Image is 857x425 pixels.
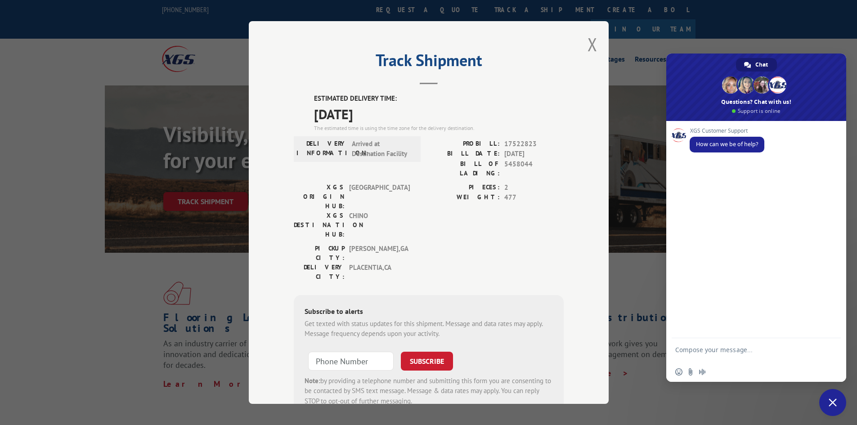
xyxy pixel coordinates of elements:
button: SUBSCRIBE [401,352,453,371]
label: BILL OF LADING: [429,159,500,178]
span: 477 [504,192,564,203]
span: [DATE] [314,104,564,124]
label: BILL DATE: [429,149,500,159]
span: 5458044 [504,159,564,178]
span: Chat [755,58,768,72]
div: The estimated time is using the time zone for the delivery destination. [314,124,564,132]
span: CHINO [349,211,410,239]
input: Phone Number [308,352,394,371]
span: PLACENTIA , CA [349,263,410,282]
label: ESTIMATED DELIVERY TIME: [314,94,564,104]
button: Close modal [588,32,597,56]
strong: Note: [305,376,320,385]
div: Chat [736,58,777,72]
div: Close chat [819,389,846,416]
div: Get texted with status updates for this shipment. Message and data rates may apply. Message frequ... [305,319,553,339]
label: PROBILL: [429,139,500,149]
label: DELIVERY INFORMATION: [296,139,347,159]
label: DELIVERY CITY: [294,263,345,282]
span: [DATE] [504,149,564,159]
span: Audio message [699,368,706,376]
span: How can we be of help? [696,140,758,148]
span: [GEOGRAPHIC_DATA] [349,183,410,211]
span: [PERSON_NAME] , GA [349,244,410,263]
span: Arrived at Destination Facility [352,139,413,159]
label: PICKUP CITY: [294,244,345,263]
label: WEIGHT: [429,192,500,203]
span: Insert an emoji [675,368,682,376]
label: PIECES: [429,183,500,193]
h2: Track Shipment [294,54,564,71]
label: XGS ORIGIN HUB: [294,183,345,211]
label: XGS DESTINATION HUB: [294,211,345,239]
span: 17522823 [504,139,564,149]
span: 2 [504,183,564,193]
textarea: Compose your message... [675,346,817,362]
div: Subscribe to alerts [305,306,553,319]
span: Send a file [687,368,694,376]
div: by providing a telephone number and submitting this form you are consenting to be contacted by SM... [305,376,553,407]
span: XGS Customer Support [690,128,764,134]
